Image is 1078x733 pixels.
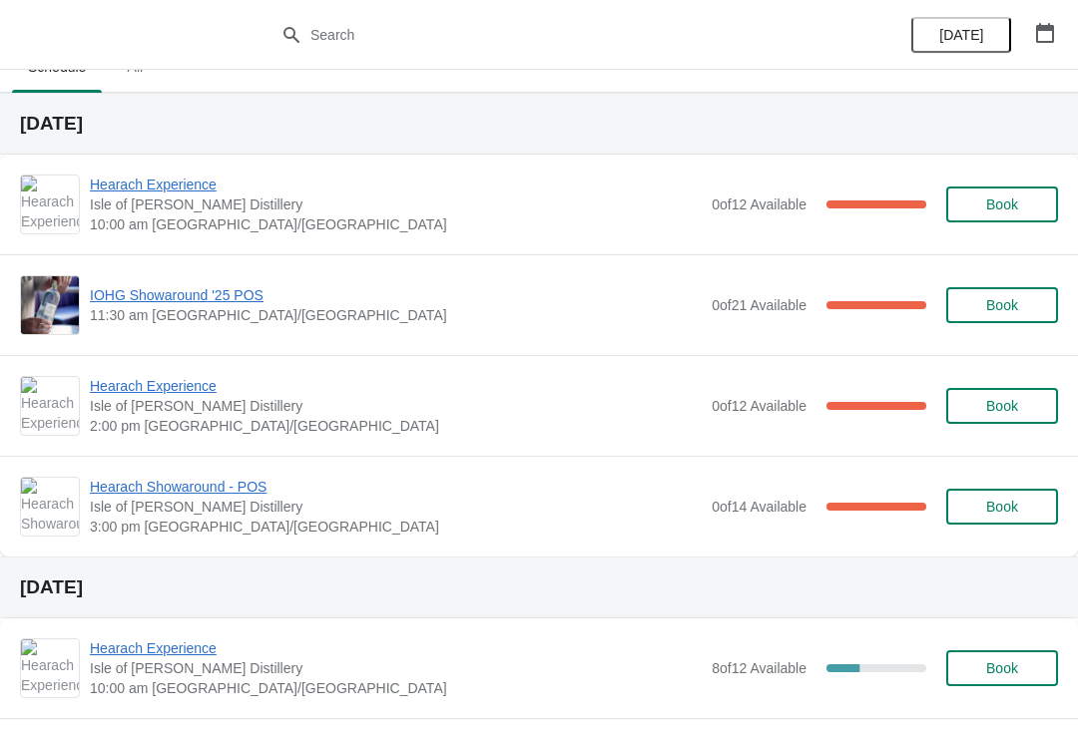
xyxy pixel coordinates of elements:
[21,176,79,233] img: Hearach Experience | Isle of Harris Distillery | 10:00 am Europe/London
[90,517,702,537] span: 3:00 pm [GEOGRAPHIC_DATA]/[GEOGRAPHIC_DATA]
[712,499,807,515] span: 0 of 14 Available
[712,297,807,313] span: 0 of 21 Available
[946,650,1058,686] button: Book
[90,194,702,214] span: Isle of [PERSON_NAME] Distillery
[90,305,702,325] span: 11:30 am [GEOGRAPHIC_DATA]/[GEOGRAPHIC_DATA]
[939,27,983,43] span: [DATE]
[90,477,702,497] span: Hearach Showaround - POS
[946,489,1058,525] button: Book
[986,499,1018,515] span: Book
[986,196,1018,212] span: Book
[986,660,1018,676] span: Book
[986,398,1018,414] span: Book
[712,660,807,676] span: 8 of 12 Available
[90,376,702,396] span: Hearach Experience
[946,287,1058,323] button: Book
[20,577,1058,597] h2: [DATE]
[712,398,807,414] span: 0 of 12 Available
[21,639,79,697] img: Hearach Experience | Isle of Harris Distillery | 10:00 am Europe/London
[712,196,807,212] span: 0 of 12 Available
[946,186,1058,222] button: Book
[20,114,1058,134] h2: [DATE]
[90,416,702,436] span: 2:00 pm [GEOGRAPHIC_DATA]/[GEOGRAPHIC_DATA]
[21,377,79,435] img: Hearach Experience | Isle of Harris Distillery | 2:00 pm Europe/London
[90,396,702,416] span: Isle of [PERSON_NAME] Distillery
[90,678,702,698] span: 10:00 am [GEOGRAPHIC_DATA]/[GEOGRAPHIC_DATA]
[21,276,79,334] img: IOHG Showaround '25 POS | | 11:30 am Europe/London
[90,658,702,678] span: Isle of [PERSON_NAME] Distillery
[911,17,1011,53] button: [DATE]
[90,638,702,658] span: Hearach Experience
[21,478,79,536] img: Hearach Showaround - POS | Isle of Harris Distillery | 3:00 pm Europe/London
[309,17,808,53] input: Search
[946,388,1058,424] button: Book
[90,497,702,517] span: Isle of [PERSON_NAME] Distillery
[90,285,702,305] span: IOHG Showaround '25 POS
[90,214,702,234] span: 10:00 am [GEOGRAPHIC_DATA]/[GEOGRAPHIC_DATA]
[986,297,1018,313] span: Book
[90,175,702,194] span: Hearach Experience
